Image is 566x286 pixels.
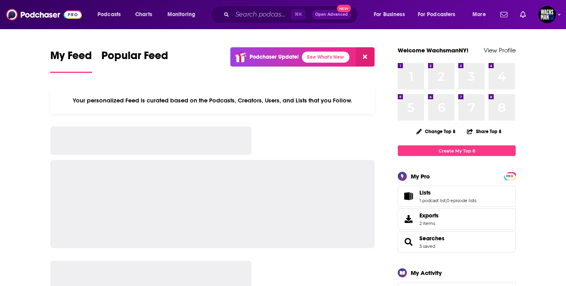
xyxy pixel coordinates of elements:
[167,9,195,20] span: Monitoring
[398,231,516,253] span: Searches
[368,8,415,21] button: open menu
[398,208,516,230] a: Exports
[218,6,366,24] div: Search podcasts, credits, & more...
[312,10,351,19] button: Open AdvancedNew
[291,9,305,20] span: ⌘ K
[446,198,447,203] span: ,
[50,87,375,114] div: Your personalized Feed is curated based on the Podcasts, Creators, Users, and Lists that you Follow.
[6,7,82,22] img: Podchaser - Follow, Share and Rate Podcasts
[162,8,206,21] button: open menu
[419,221,439,226] span: 2 items
[467,124,502,139] button: Share Top 8
[92,8,131,21] button: open menu
[419,212,439,219] span: Exports
[419,235,445,242] a: Searches
[232,8,291,21] input: Search podcasts, credits, & more...
[538,6,556,23] button: Show profile menu
[419,189,431,196] span: Lists
[412,126,460,136] button: Change Top 8
[302,52,349,63] a: See What's New
[337,5,351,12] span: New
[467,8,496,21] button: open menu
[374,9,405,20] span: For Business
[315,13,348,17] span: Open Advanced
[413,8,467,21] button: open menu
[398,145,516,156] a: Create My Top 8
[484,46,516,54] a: View Profile
[401,214,416,225] span: Exports
[517,8,529,21] a: Show notifications dropdown
[250,54,299,60] p: Podchaser Update!
[97,9,121,20] span: Podcasts
[101,49,168,67] span: Popular Feed
[135,9,152,20] span: Charts
[101,49,168,73] a: Popular Feed
[538,6,556,23] img: User Profile
[419,243,435,249] a: 3 saved
[401,191,416,202] a: Lists
[130,8,157,21] a: Charts
[538,6,556,23] span: Logged in as WachsmanNY
[419,189,476,196] a: Lists
[418,9,456,20] span: For Podcasters
[401,236,416,247] a: Searches
[447,198,476,203] a: 0 episode lists
[50,49,92,67] span: My Feed
[497,8,511,21] a: Show notifications dropdown
[411,173,430,180] div: My Pro
[505,173,515,179] a: PRO
[419,198,446,203] a: 1 podcast list
[50,49,92,73] a: My Feed
[411,269,442,277] div: My Activity
[472,9,486,20] span: More
[398,186,516,207] span: Lists
[398,46,469,54] a: Welcome WachsmanNY!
